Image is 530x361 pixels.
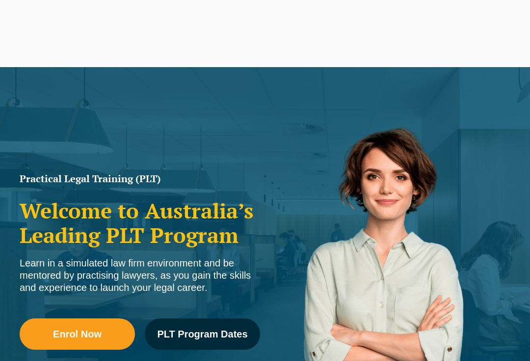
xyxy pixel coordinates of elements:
h1: Practical Legal Training (PLT) [20,174,260,184]
div: Learn in a simulated law firm environment and be mentored by practising lawyers, as you gain the ... [20,257,260,294]
span: PLT Program Dates [157,329,247,339]
a: Enrol Now [20,318,135,350]
span: Enrol Now [53,329,102,339]
a: PLT Program Dates [145,318,260,350]
h2: Welcome to Australia’s Leading PLT Program [20,198,260,248]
